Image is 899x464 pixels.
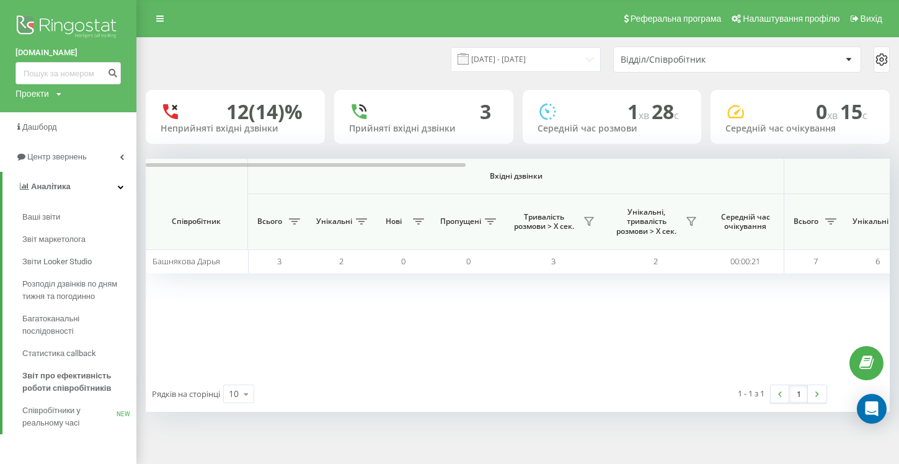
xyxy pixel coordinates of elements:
[339,256,343,267] span: 2
[22,404,117,429] span: Співробітники у реальному часі
[153,256,220,267] span: Башнякова Дарья
[27,152,87,161] span: Центр звернень
[827,109,840,122] span: хв
[22,399,136,434] a: Співробітники у реальному часіNEW
[22,256,92,268] span: Звіти Looker Studio
[22,370,130,395] span: Звіт про ефективність роботи співробітників
[852,216,888,226] span: Унікальні
[22,278,130,303] span: Розподіл дзвінків по дням тижня та погодинно
[15,62,121,84] input: Пошук за номером
[277,256,281,267] span: 3
[22,347,96,360] span: Статистика callback
[2,172,136,202] a: Аналiтика
[156,216,237,226] span: Співробітник
[15,12,121,43] img: Ringostat logo
[254,216,285,226] span: Всього
[631,14,722,24] span: Реферальна програма
[627,98,652,125] span: 1
[152,388,220,399] span: Рядків на сторінці
[790,216,821,226] span: Всього
[875,256,880,267] span: 6
[22,365,136,399] a: Звіт про ефективність роботи співробітників
[551,256,556,267] span: 3
[316,216,352,226] span: Унікальні
[22,122,57,132] span: Дашборд
[653,256,658,267] span: 2
[349,123,498,134] div: Прийняті вхідні дзвінки
[226,100,303,123] div: 12 (14)%
[743,14,839,24] span: Налаштування профілю
[229,388,239,400] div: 10
[22,308,136,342] a: Багатоканальні послідовності
[707,249,784,274] td: 00:00:21
[508,212,580,231] span: Тривалість розмови > Х сек.
[789,385,808,403] a: 1
[861,14,882,24] span: Вихід
[22,251,136,273] a: Звіти Looker Studio
[611,207,682,236] span: Унікальні, тривалість розмови > Х сек.
[378,216,409,226] span: Нові
[480,100,491,123] div: 3
[840,98,867,125] span: 15
[466,256,471,267] span: 0
[816,98,840,125] span: 0
[22,233,86,246] span: Звіт маркетолога
[161,123,310,134] div: Неприйняті вхідні дзвінки
[22,313,130,337] span: Багатоканальні послідовності
[22,342,136,365] a: Статистика callback
[725,123,875,134] div: Середній час очікування
[862,109,867,122] span: c
[652,98,679,125] span: 28
[31,182,71,191] span: Аналiтика
[22,211,60,223] span: Ваші звіти
[22,206,136,228] a: Ваші звіти
[621,55,769,65] div: Відділ/Співробітник
[280,171,751,181] span: Вхідні дзвінки
[639,109,652,122] span: хв
[716,212,774,231] span: Середній час очікування
[22,228,136,251] a: Звіт маркетолога
[857,394,887,424] div: Open Intercom Messenger
[538,123,687,134] div: Середній час розмови
[738,387,764,399] div: 1 - 1 з 1
[813,256,818,267] span: 7
[674,109,679,122] span: c
[15,87,49,100] div: Проекти
[401,256,405,267] span: 0
[15,47,121,59] a: [DOMAIN_NAME]
[440,216,481,226] span: Пропущені
[22,273,136,308] a: Розподіл дзвінків по дням тижня та погодинно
